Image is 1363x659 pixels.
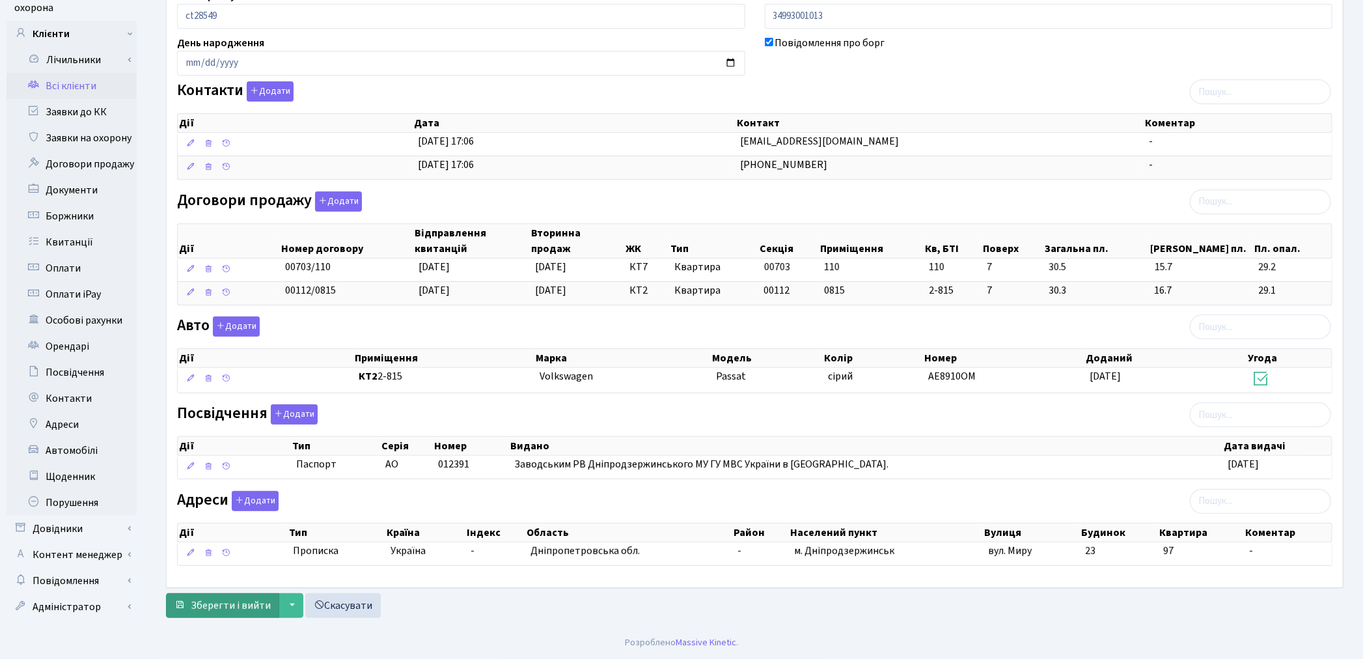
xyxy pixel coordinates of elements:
a: Орендарі [7,333,137,359]
span: 30.5 [1049,260,1144,275]
a: Додати [243,79,294,102]
th: Угода [1247,349,1332,367]
label: Посвідчення [177,404,318,425]
th: Кв, БТІ [924,224,982,258]
span: [DATE] [1228,457,1259,471]
th: Номер [923,349,1084,367]
label: Повідомлення про борг [775,35,885,51]
b: КТ2 [359,369,378,384]
span: КТ2 [629,283,664,298]
span: 29.1 [1258,283,1327,298]
span: Дніпропетровська обл. [530,544,640,558]
span: 16.7 [1155,283,1248,298]
th: Вторинна продаж [530,224,624,258]
th: Видано [509,437,1222,455]
a: Додати [268,402,318,425]
span: вул. Миру [988,544,1032,558]
span: [DATE] [419,283,450,298]
span: 00112 [764,283,790,298]
th: Модель [711,349,823,367]
th: Квартира [1158,524,1244,542]
input: Пошук... [1190,315,1331,339]
th: Будинок [1080,524,1158,542]
span: Квартира [674,260,754,275]
span: [DATE] [535,283,566,298]
span: - [1149,134,1153,148]
th: Серія [381,437,434,455]
span: сірий [828,369,853,384]
span: м. Дніпродзержинськ [795,544,895,558]
a: Порушення [7,490,137,516]
span: 2-815 [359,369,529,384]
th: Дії [178,114,413,132]
th: Відправлення квитанцій [413,224,530,258]
span: Паспорт [296,457,376,472]
th: Марка [534,349,711,367]
a: Посвідчення [7,359,137,386]
span: - [737,544,741,558]
input: Пошук... [1190,79,1331,104]
span: [EMAIL_ADDRESS][DOMAIN_NAME] [741,134,900,148]
a: Клієнти [7,21,137,47]
span: 110 [929,260,976,275]
span: Україна [391,544,460,559]
th: Тип [669,224,759,258]
span: 23 [1085,544,1095,558]
input: Пошук... [1190,489,1331,514]
button: Посвідчення [271,404,318,425]
th: [PERSON_NAME] пл. [1150,224,1254,258]
a: Додати [228,488,279,511]
span: [PHONE_NUMBER] [741,158,828,172]
button: Договори продажу [315,191,362,212]
span: 30.3 [1049,283,1144,298]
span: - [1149,158,1153,172]
span: 00703 [764,260,790,274]
span: 00703/110 [285,260,331,274]
th: Загальна пл. [1043,224,1150,258]
th: Дії [178,437,291,455]
a: Скасувати [305,593,381,618]
a: Massive Kinetic [676,636,736,649]
th: Область [525,524,732,542]
th: Секція [759,224,819,258]
th: Населений пункт [790,524,984,542]
input: Пошук... [1190,402,1331,427]
th: Дії [178,349,353,367]
label: Договори продажу [177,191,362,212]
label: День народження [177,35,264,51]
th: Дата видачі [1222,437,1332,455]
span: 29.2 [1258,260,1327,275]
span: [DATE] 17:06 [418,134,474,148]
th: Контакт [736,114,1144,132]
span: 00112/0815 [285,283,336,298]
th: Дії [178,224,280,258]
th: ЖК [624,224,669,258]
th: Коментар [1144,114,1332,132]
button: Контакти [247,81,294,102]
a: Адміністратор [7,594,137,620]
a: Додати [312,189,362,212]
a: Контакти [7,386,137,412]
span: Volkswagen [540,369,593,384]
span: Прописка [293,544,338,559]
div: Розроблено . [625,636,738,650]
span: АО [385,457,398,471]
a: Адреси [7,412,137,438]
th: Коментар [1244,524,1332,542]
a: Заявки на охорону [7,125,137,151]
th: Номер [433,437,509,455]
a: Контент менеджер [7,542,137,568]
a: Оплати [7,255,137,281]
th: Номер договору [280,224,413,258]
span: [DATE] 17:06 [418,158,474,172]
a: Оплати iPay [7,281,137,307]
button: Адреси [232,491,279,511]
label: Контакти [177,81,294,102]
span: [DATE] [1090,369,1121,384]
th: Дії [178,524,288,542]
span: 7 [987,260,1038,275]
a: Договори продажу [7,151,137,177]
span: Квартира [674,283,754,298]
th: Вулиця [983,524,1080,542]
span: 97 [1163,544,1174,558]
